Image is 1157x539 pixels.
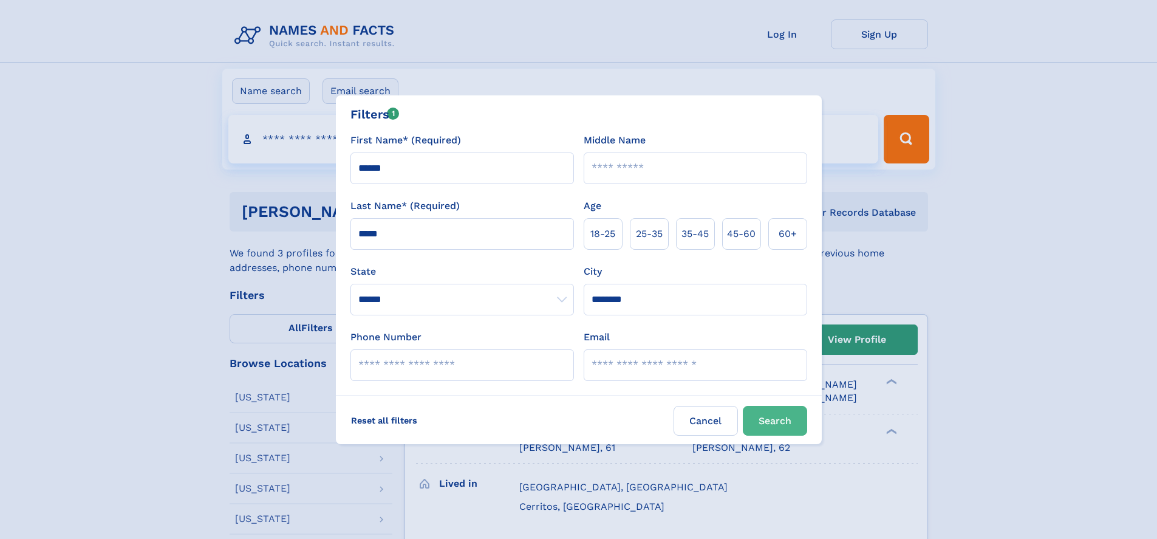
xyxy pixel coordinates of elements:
[584,330,610,345] label: Email
[636,227,663,241] span: 25‑35
[343,406,425,435] label: Reset all filters
[779,227,797,241] span: 60+
[590,227,615,241] span: 18‑25
[350,105,400,123] div: Filters
[674,406,738,436] label: Cancel
[743,406,807,436] button: Search
[584,264,602,279] label: City
[584,133,646,148] label: Middle Name
[350,264,574,279] label: State
[350,133,461,148] label: First Name* (Required)
[350,330,422,345] label: Phone Number
[350,199,460,213] label: Last Name* (Required)
[727,227,756,241] span: 45‑60
[584,199,601,213] label: Age
[681,227,709,241] span: 35‑45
